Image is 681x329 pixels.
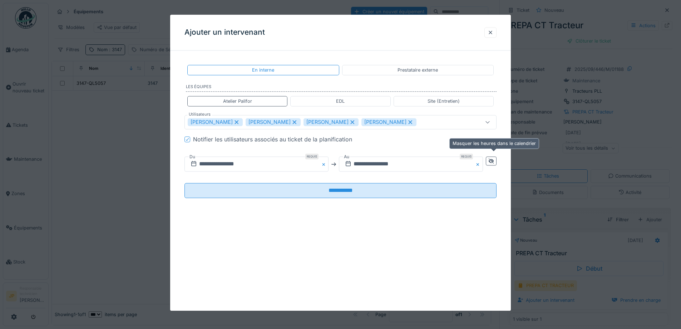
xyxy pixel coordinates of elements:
label: Du [189,153,196,161]
button: Close [321,157,329,172]
div: Prestataire externe [398,67,438,73]
div: EDL [336,98,345,105]
div: [PERSON_NAME] [246,118,301,126]
button: Close [475,157,483,172]
div: Masquer les heures dans le calendrier [449,138,539,149]
h3: Ajouter un intervenant [184,28,265,37]
div: [PERSON_NAME] [361,118,416,126]
div: Requis [305,154,319,160]
div: [PERSON_NAME] [304,118,359,126]
label: Au [343,153,350,161]
div: Site (Entretien) [428,98,460,105]
div: Atelier Palifor [223,98,252,105]
div: Requis [460,154,473,160]
div: Notifier les utilisateurs associés au ticket de la planification [193,135,352,144]
label: Les équipes [186,84,497,92]
div: En interne [252,67,274,73]
label: Utilisateurs [187,112,212,118]
div: [PERSON_NAME] [188,118,243,126]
